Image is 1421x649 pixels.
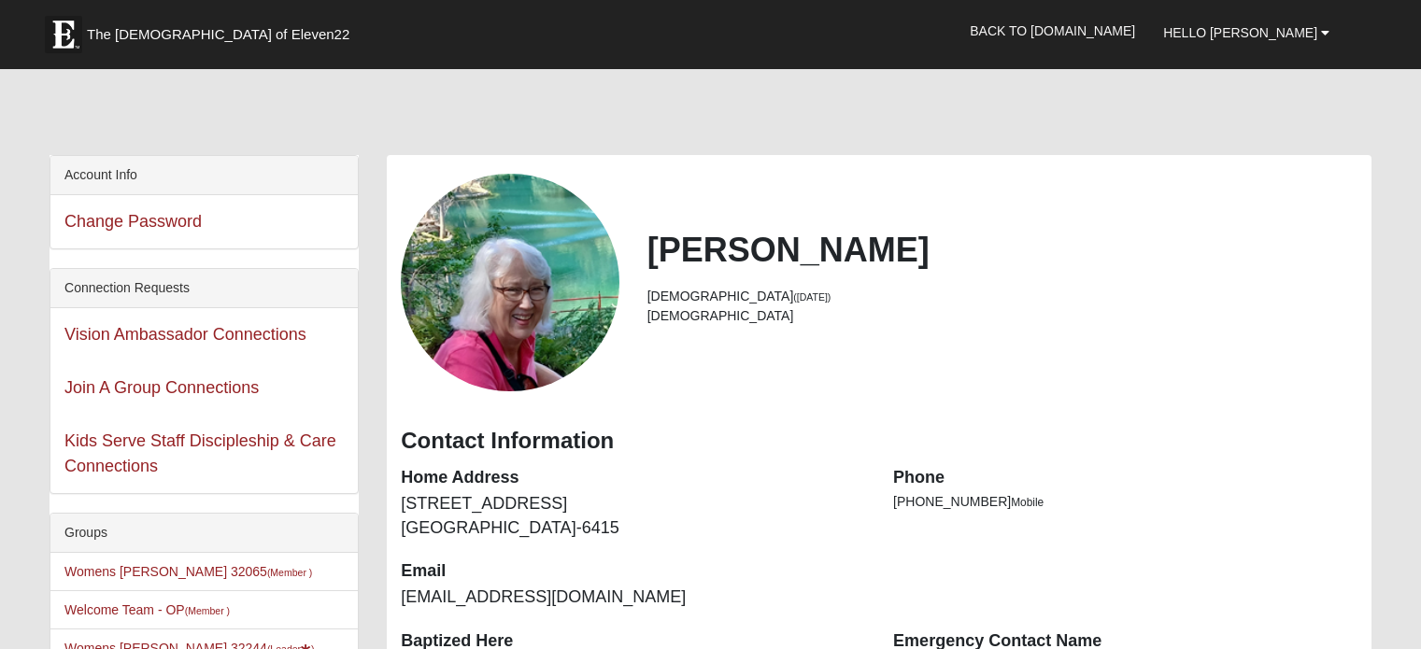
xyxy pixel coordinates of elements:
a: Back to [DOMAIN_NAME] [956,7,1149,54]
h2: [PERSON_NAME] [647,230,1357,270]
a: Vision Ambassador Connections [64,325,306,344]
div: Groups [50,514,358,553]
img: Eleven22 logo [45,16,82,53]
li: [DEMOGRAPHIC_DATA] [647,287,1357,306]
a: The [DEMOGRAPHIC_DATA] of Eleven22 [36,7,409,53]
dt: Email [401,559,865,584]
small: ([DATE]) [793,291,831,303]
a: Kids Serve Staff Discipleship & Care Connections [64,431,336,475]
small: (Member ) [267,567,312,578]
li: [DEMOGRAPHIC_DATA] [647,306,1357,326]
dt: Home Address [401,466,865,490]
a: Welcome Team - OP(Member ) [64,602,230,617]
dd: [STREET_ADDRESS] [GEOGRAPHIC_DATA]-6415 [401,492,865,540]
dd: [EMAIL_ADDRESS][DOMAIN_NAME] [401,586,865,610]
span: Mobile [1011,496,1044,509]
div: Account Info [50,156,358,195]
a: View Fullsize Photo [401,174,618,391]
h3: Contact Information [401,428,1357,455]
span: Hello [PERSON_NAME] [1163,25,1317,40]
li: [PHONE_NUMBER] [893,492,1357,512]
a: Womens [PERSON_NAME] 32065(Member ) [64,564,312,579]
small: (Member ) [185,605,230,616]
a: Join A Group Connections [64,378,259,397]
div: Connection Requests [50,269,358,308]
a: Hello [PERSON_NAME] [1149,9,1343,56]
a: Change Password [64,212,202,231]
dt: Phone [893,466,1357,490]
span: The [DEMOGRAPHIC_DATA] of Eleven22 [87,25,349,44]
